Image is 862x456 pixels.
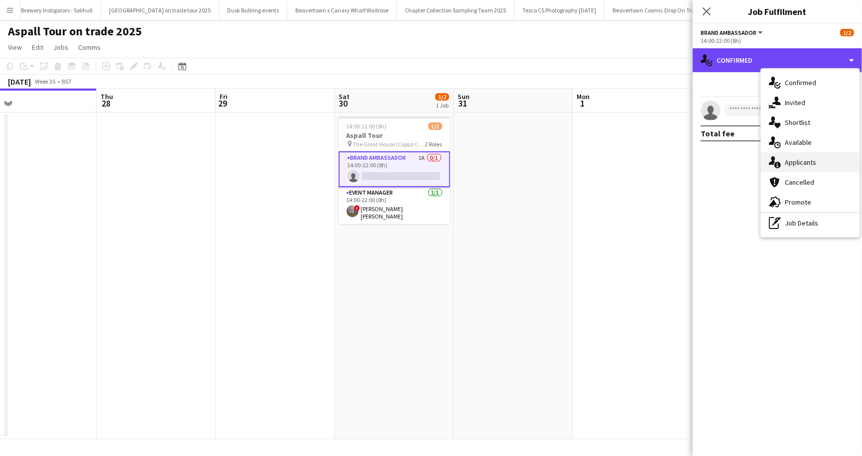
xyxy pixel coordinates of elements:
app-card-role: Brand Ambassador1A0/114:00-22:00 (8h) [339,151,450,187]
div: Cancelled [761,172,860,192]
button: Tesco CS Photography [DATE] [514,0,605,20]
span: Comms [78,43,101,52]
div: BST [62,78,72,85]
span: Mon [577,92,590,101]
button: Beavertown Cosmic Drop On Trade 2025 [605,0,723,20]
div: [DATE] [8,77,31,87]
span: 1/2 [428,122,442,130]
span: 30 [337,98,350,109]
div: 1 Job [436,102,449,109]
app-job-card: 14:00-22:00 (8h)1/2Aspall Tour The Great House (Coppa Club) RG42 RolesBrand Ambassador1A0/114:00-... [339,116,450,224]
span: Brand Ambassador [701,29,756,36]
span: 2 Roles [425,140,442,148]
a: Jobs [49,41,72,54]
div: Total fee [701,128,735,138]
app-card-role: Event Manager1/114:00-22:00 (8h)![PERSON_NAME] [PERSON_NAME] [339,187,450,224]
div: Confirmed [693,48,862,72]
a: Edit [28,41,47,54]
button: [GEOGRAPHIC_DATA] on trade tour 2025 [101,0,219,20]
span: Jobs [53,43,68,52]
h3: Job Fulfilment [693,5,862,18]
a: View [4,41,26,54]
span: Thu [101,92,113,101]
span: Fri [220,92,228,101]
span: 29 [218,98,228,109]
span: 1 [575,98,590,109]
a: Comms [74,41,105,54]
span: 28 [99,98,113,109]
span: 14:00-22:00 (8h) [347,122,387,130]
span: Edit [32,43,43,52]
div: Invited [761,93,860,113]
span: Week 35 [33,78,58,85]
button: Beavertown x Canary Wharf Waitrose [287,0,397,20]
div: Available [761,132,860,152]
h3: Aspall Tour [339,131,450,140]
span: 1/2 [435,93,449,101]
div: Confirmed [761,73,860,93]
span: Sat [339,92,350,101]
div: Promote [761,192,860,212]
span: 31 [456,98,470,109]
button: Chapter Collection Sampling Team 2025 [397,0,514,20]
div: 14:00-22:00 (8h) [701,37,854,44]
span: ! [354,205,360,211]
button: Dusk Bullring events [219,0,287,20]
span: 1/2 [840,29,854,36]
span: Sun [458,92,470,101]
div: Shortlist [761,113,860,132]
div: Job Details [761,213,860,233]
div: Applicants [761,152,860,172]
button: Brand Ambassador [701,29,764,36]
span: View [8,43,22,52]
span: The Great House (Coppa Club) RG4 [353,140,425,148]
h1: Aspall Tour on trade 2025 [8,24,142,39]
